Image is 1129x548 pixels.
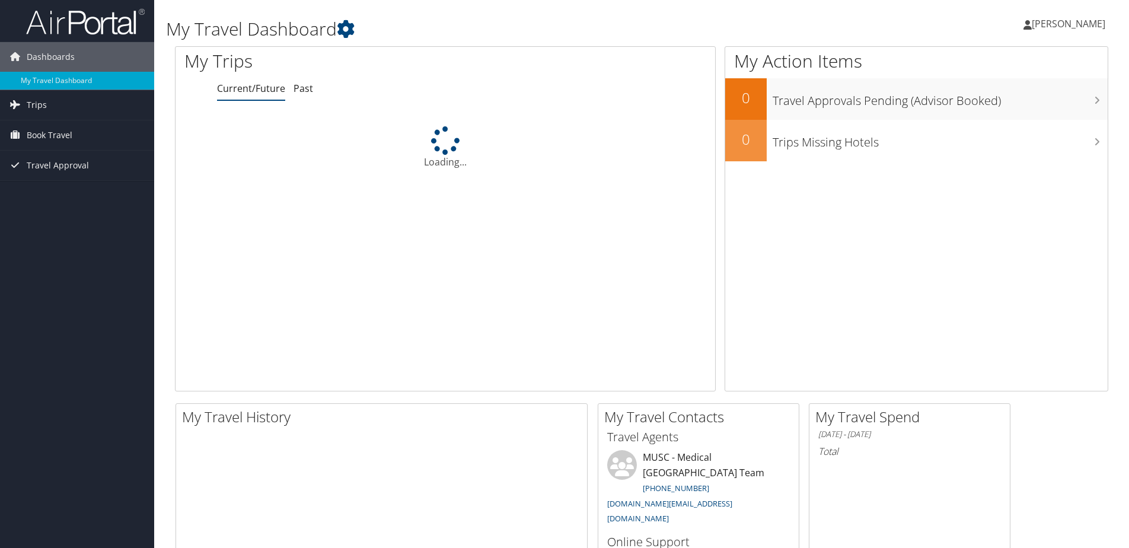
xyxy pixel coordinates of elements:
[601,450,796,529] li: MUSC - Medical [GEOGRAPHIC_DATA] Team
[725,49,1108,74] h1: My Action Items
[217,82,285,95] a: Current/Future
[815,407,1010,427] h2: My Travel Spend
[27,42,75,72] span: Dashboards
[294,82,313,95] a: Past
[818,445,1001,458] h6: Total
[725,88,767,108] h2: 0
[725,120,1108,161] a: 0Trips Missing Hotels
[607,429,790,445] h3: Travel Agents
[27,151,89,180] span: Travel Approval
[818,429,1001,440] h6: [DATE] - [DATE]
[184,49,481,74] h1: My Trips
[643,483,709,493] a: [PHONE_NUMBER]
[26,8,145,36] img: airportal-logo.png
[182,407,587,427] h2: My Travel History
[607,498,732,524] a: [DOMAIN_NAME][EMAIL_ADDRESS][DOMAIN_NAME]
[1032,17,1105,30] span: [PERSON_NAME]
[1023,6,1117,42] a: [PERSON_NAME]
[604,407,799,427] h2: My Travel Contacts
[725,78,1108,120] a: 0Travel Approvals Pending (Advisor Booked)
[27,120,72,150] span: Book Travel
[773,128,1108,151] h3: Trips Missing Hotels
[176,126,715,169] div: Loading...
[773,87,1108,109] h3: Travel Approvals Pending (Advisor Booked)
[166,17,800,42] h1: My Travel Dashboard
[27,90,47,120] span: Trips
[725,129,767,149] h2: 0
